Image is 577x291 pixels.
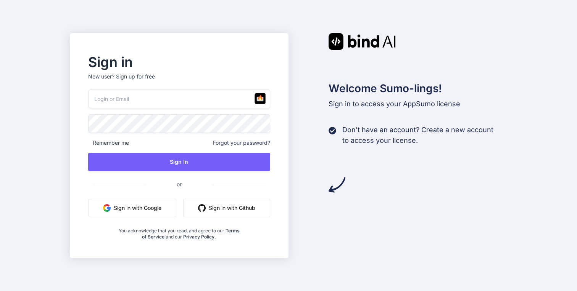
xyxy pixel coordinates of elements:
[88,139,129,147] span: Remember me
[329,99,508,109] p: Sign in to access your AppSumo license
[329,33,396,50] img: Bind AI logo
[88,90,271,108] input: Login or Email
[329,176,345,193] img: arrow
[88,56,271,68] h2: Sign in
[198,204,206,212] img: github
[213,139,270,147] span: Forgot your password?
[329,80,508,96] h2: Welcome Sumo-lings!
[183,234,216,240] a: Privacy Policy.
[146,175,212,193] span: or
[116,73,155,80] div: Sign up for free
[88,153,271,171] button: Sign In
[88,199,176,217] button: Sign in with Google
[88,73,271,90] p: New user?
[183,199,270,217] button: Sign in with Github
[103,204,111,212] img: google
[118,223,240,240] div: You acknowledge that you read, and agree to our and our
[142,228,240,240] a: Terms of Service
[342,125,493,146] p: Don't have an account? Create a new account to access your license.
